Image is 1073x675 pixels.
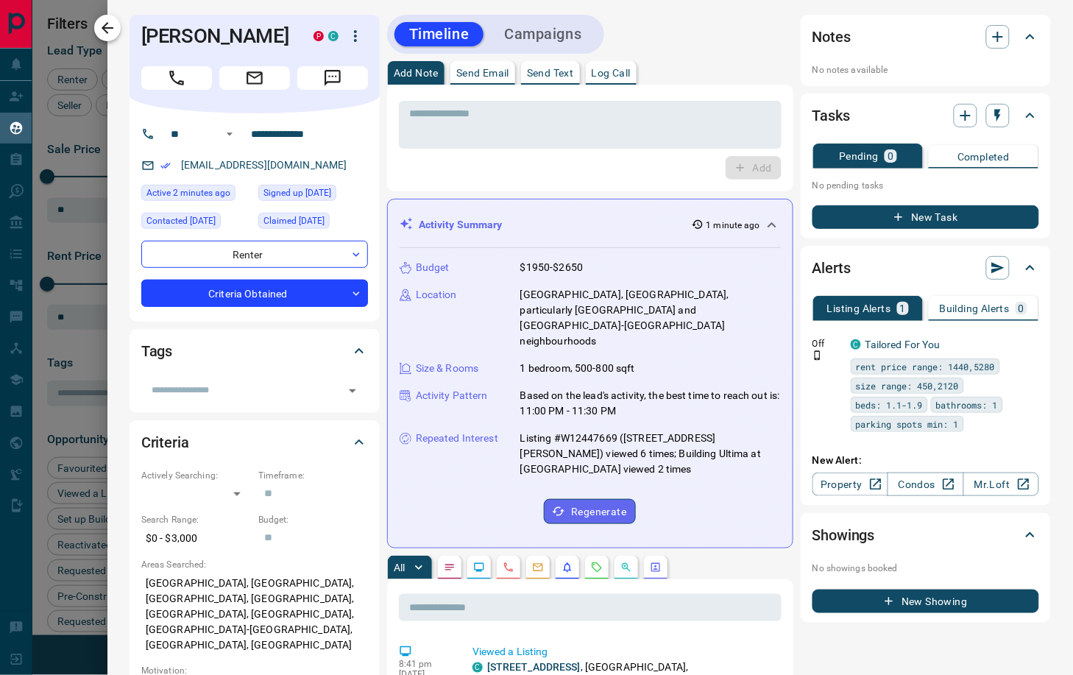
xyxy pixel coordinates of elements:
p: Pending [839,151,879,161]
h2: Tags [141,339,172,363]
p: Off [812,337,842,350]
p: Activity Pattern [416,388,488,403]
span: Email [219,66,290,90]
p: 8:41 pm [399,660,450,670]
p: Location [416,287,457,303]
div: Showings [812,517,1039,553]
p: Send Email [456,68,509,78]
h2: Tasks [812,104,850,127]
p: Building Alerts [940,303,1010,314]
p: Viewed a Listing [472,645,776,660]
div: property.ca [314,31,324,41]
p: 0 [1019,303,1024,314]
svg: Email Verified [160,160,171,171]
a: [STREET_ADDRESS] [487,662,581,674]
div: Wed Oct 15 2025 [141,185,251,205]
span: Claimed [DATE] [263,213,325,228]
svg: Notes [444,562,456,573]
span: Contacted [DATE] [146,213,216,228]
span: Active 2 minutes ago [146,185,230,200]
p: Actively Searching: [141,469,251,482]
p: Search Range: [141,513,251,526]
div: condos.ca [472,662,483,673]
div: Sat Sep 27 2025 [141,213,251,233]
p: Timeframe: [258,469,368,482]
button: Open [342,381,363,401]
div: condos.ca [328,31,339,41]
p: $0 - $3,000 [141,526,251,551]
button: Campaigns [489,22,596,46]
svg: Listing Alerts [562,562,573,573]
button: New Showing [812,590,1039,613]
span: rent price range: 1440,5280 [856,359,995,374]
p: Repeated Interest [416,431,498,446]
span: beds: 1.1-1.9 [856,397,923,412]
a: Property [812,473,888,496]
button: Timeline [394,22,484,46]
h1: [PERSON_NAME] [141,24,291,48]
p: No notes available [812,63,1039,77]
h2: Showings [812,523,875,547]
p: 1 bedroom, 500-800 sqft [520,361,635,376]
div: condos.ca [851,339,861,350]
span: Signed up [DATE] [263,185,331,200]
span: size range: 450,2120 [856,378,959,393]
svg: Push Notification Only [812,350,823,361]
a: Condos [888,473,963,496]
div: Criteria [141,425,368,460]
p: Send Text [527,68,574,78]
h2: Criteria [141,431,189,454]
p: [GEOGRAPHIC_DATA], [GEOGRAPHIC_DATA], [GEOGRAPHIC_DATA], [GEOGRAPHIC_DATA], [GEOGRAPHIC_DATA], [G... [141,571,368,657]
svg: Lead Browsing Activity [473,562,485,573]
p: 1 minute ago [707,219,760,232]
h2: Alerts [812,256,851,280]
button: New Task [812,205,1039,229]
span: Call [141,66,212,90]
button: Open [221,125,238,143]
svg: Emails [532,562,544,573]
div: Tags [141,333,368,369]
span: Message [297,66,368,90]
svg: Calls [503,562,514,573]
p: Log Call [592,68,631,78]
button: Regenerate [544,499,636,524]
div: Criteria Obtained [141,280,368,307]
p: Listing #W12447669 ([STREET_ADDRESS][PERSON_NAME]) viewed 6 times; Building Ultima at [GEOGRAPHIC... [520,431,781,477]
p: Size & Rooms [416,361,479,376]
p: [GEOGRAPHIC_DATA], [GEOGRAPHIC_DATA], particularly [GEOGRAPHIC_DATA] and [GEOGRAPHIC_DATA]-[GEOGR... [520,287,781,349]
p: Based on the lead's activity, the best time to reach out is: 11:00 PM - 11:30 PM [520,388,781,419]
div: Notes [812,19,1039,54]
p: Budget [416,260,450,275]
svg: Requests [591,562,603,573]
svg: Agent Actions [650,562,662,573]
p: 0 [888,151,893,161]
div: Tue Aug 17 2021 [258,213,368,233]
p: Activity Summary [419,217,503,233]
div: Alerts [812,250,1039,286]
p: $1950-$2650 [520,260,583,275]
p: No showings booked [812,562,1039,575]
div: Renter [141,241,368,268]
p: Budget: [258,513,368,526]
a: Tailored For You [865,339,941,350]
div: Sat Aug 14 2021 [258,185,368,205]
svg: Opportunities [620,562,632,573]
div: Activity Summary1 minute ago [400,211,781,238]
p: Add Note [394,68,439,78]
p: All [394,562,406,573]
a: Mr.Loft [963,473,1039,496]
p: Areas Searched: [141,558,368,571]
p: Completed [957,152,1010,162]
p: 1 [900,303,906,314]
div: Tasks [812,98,1039,133]
a: [EMAIL_ADDRESS][DOMAIN_NAME] [181,159,347,171]
p: No pending tasks [812,174,1039,197]
p: Listing Alerts [827,303,891,314]
h2: Notes [812,25,851,49]
p: New Alert: [812,453,1039,468]
span: parking spots min: 1 [856,417,959,431]
span: bathrooms: 1 [936,397,998,412]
